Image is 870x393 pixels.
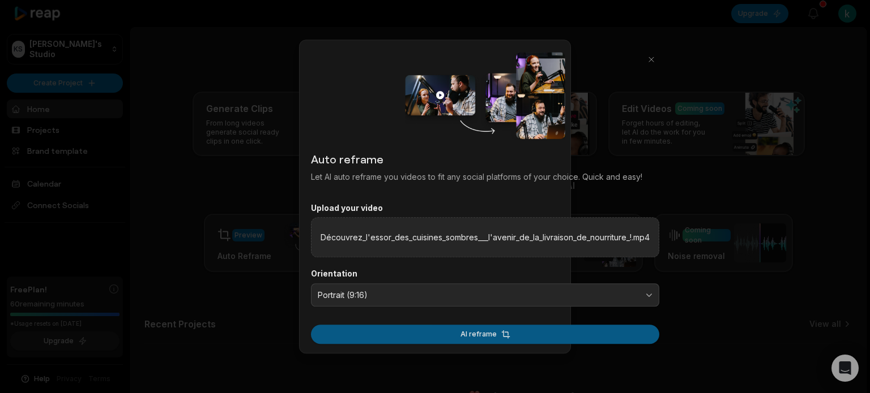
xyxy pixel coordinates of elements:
[311,269,659,279] label: Orientation
[311,283,659,307] button: Portrait (9:16)
[318,290,637,300] span: Portrait (9:16)
[405,51,565,139] img: auto_reframe_dialog.png
[311,203,659,213] label: Upload your video
[311,171,659,183] p: Let AI auto reframe you videos to fit any social platforms of your choice. Quick and easy!
[321,231,650,243] label: Découvrez_l'essor_des_cuisines_sombres___l'avenir_de_la_livraison_de_nourriture_!.mp4
[311,325,659,344] button: AI reframe
[311,150,659,167] h2: Auto reframe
